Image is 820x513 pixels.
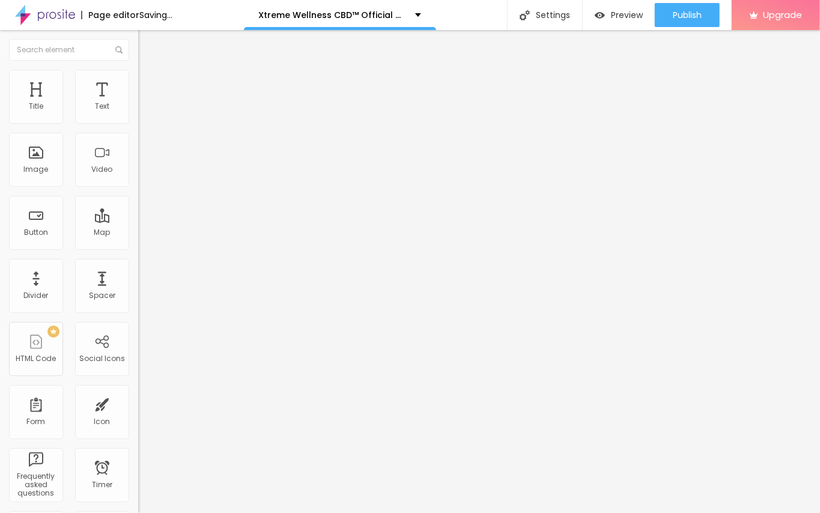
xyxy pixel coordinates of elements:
[89,291,115,300] div: Spacer
[92,165,113,174] div: Video
[81,11,139,19] div: Page editor
[95,102,109,111] div: Text
[595,10,605,20] img: view-1.svg
[16,354,56,363] div: HTML Code
[92,481,112,489] div: Timer
[94,228,111,237] div: Map
[673,10,702,20] span: Publish
[655,3,720,27] button: Publish
[583,3,655,27] button: Preview
[24,228,48,237] div: Button
[611,10,643,20] span: Preview
[29,102,43,111] div: Title
[94,417,111,426] div: Icon
[139,11,172,19] div: Saving...
[79,354,125,363] div: Social Icons
[24,165,49,174] div: Image
[520,10,530,20] img: Icone
[24,291,49,300] div: Divider
[27,417,46,426] div: Form
[12,472,59,498] div: Frequently asked questions
[763,10,802,20] span: Upgrade
[259,11,406,19] p: Xtreme Wellness CBD™ Official Website
[9,39,129,61] input: Search element
[138,30,820,513] iframe: Editor
[115,46,123,53] img: Icone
